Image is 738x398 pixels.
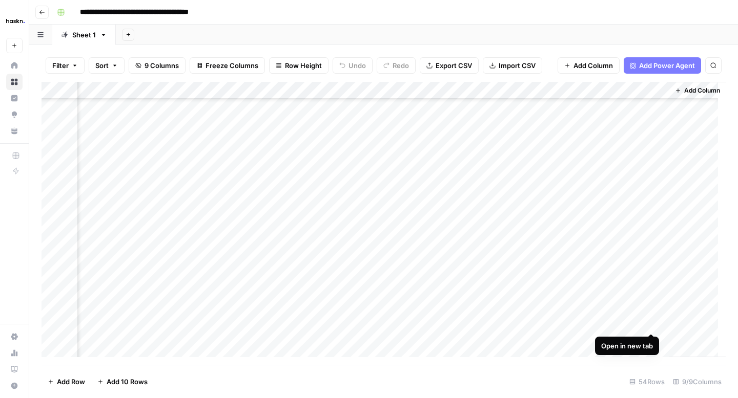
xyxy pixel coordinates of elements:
span: Row Height [285,60,322,71]
button: Freeze Columns [190,57,265,74]
button: Workspace: Haskn [6,8,23,34]
span: Add Column [684,86,720,95]
div: Sheet 1 [72,30,96,40]
button: Export CSV [420,57,479,74]
a: Settings [6,328,23,345]
span: Filter [52,60,69,71]
a: Insights [6,90,23,106]
span: Import CSV [499,60,536,71]
div: 54 Rows [625,373,669,390]
button: Add Power Agent [624,57,701,74]
a: Home [6,57,23,74]
span: Add Power Agent [639,60,695,71]
button: Add Column [671,84,724,97]
a: Sheet 1 [52,25,116,45]
span: Add Column [573,60,613,71]
img: Haskn Logo [6,12,25,30]
button: Add Column [558,57,620,74]
button: Row Height [269,57,329,74]
span: Sort [95,60,109,71]
a: Browse [6,74,23,90]
button: Sort [89,57,125,74]
button: 9 Columns [129,57,186,74]
span: Add 10 Rows [107,377,148,387]
span: 9 Columns [145,60,179,71]
button: Import CSV [483,57,542,74]
span: Export CSV [436,60,472,71]
a: Learning Hub [6,361,23,378]
button: Filter [46,57,85,74]
span: Undo [348,60,366,71]
button: Add 10 Rows [91,373,154,390]
span: Redo [393,60,409,71]
a: Usage [6,345,23,361]
a: Opportunities [6,106,23,123]
div: 9/9 Columns [669,373,726,390]
div: Open in new tab [601,341,653,351]
button: Help + Support [6,378,23,394]
button: Undo [333,57,373,74]
span: Add Row [57,377,85,387]
button: Add Row [42,373,91,390]
a: Your Data [6,123,23,139]
button: Redo [377,57,416,74]
span: Freeze Columns [206,60,258,71]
